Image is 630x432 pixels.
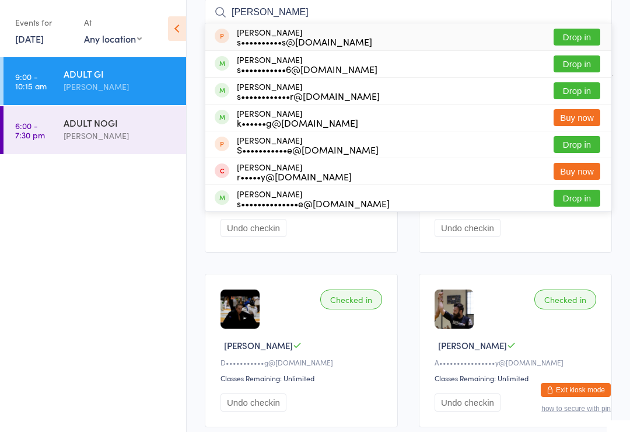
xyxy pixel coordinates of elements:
div: D•••••••••••g@[DOMAIN_NAME] [220,357,386,367]
div: Classes Remaining: Unlimited [435,373,600,383]
div: A••••••••••••••••y@[DOMAIN_NAME] [435,357,600,367]
div: Classes Remaining: Unlimited [220,373,386,383]
div: s••••••••••••r@[DOMAIN_NAME] [237,91,380,100]
button: Drop in [554,29,600,46]
button: Undo checkin [220,219,286,237]
div: [PERSON_NAME] [64,129,176,142]
div: [PERSON_NAME] [64,80,176,93]
div: At [84,13,142,32]
button: Undo checkin [435,393,501,412]
div: Checked in [534,290,596,309]
div: [PERSON_NAME] [237,162,352,181]
div: S•••••••••••e@[DOMAIN_NAME] [237,145,379,154]
img: image1729072677.png [435,290,474,329]
div: [PERSON_NAME] [237,27,372,46]
button: how to secure with pin [541,405,611,413]
button: Exit kiosk mode [541,383,611,397]
div: s••••••••••s@[DOMAIN_NAME] [237,37,372,46]
div: r•••••y@[DOMAIN_NAME] [237,172,352,181]
a: 9:00 -10:15 amADULT GI[PERSON_NAME] [3,57,186,105]
div: [PERSON_NAME] [237,135,379,154]
div: ADULT NOGI [64,116,176,129]
a: 6:00 -7:30 pmADULT NOGI[PERSON_NAME] [3,106,186,154]
button: Drop in [554,190,600,207]
time: 9:00 - 10:15 am [15,72,47,90]
div: Any location [84,32,142,45]
button: Undo checkin [220,393,286,412]
div: [PERSON_NAME] [237,109,358,127]
button: Buy now [554,163,600,180]
div: [PERSON_NAME] [237,189,390,208]
div: [PERSON_NAME] [237,82,380,100]
span: [PERSON_NAME] [438,339,507,351]
button: Drop in [554,82,600,99]
div: Checked in [320,290,382,309]
a: [DATE] [15,32,44,45]
div: s•••••••••••6@[DOMAIN_NAME] [237,64,377,74]
div: ADULT GI [64,67,176,80]
button: Drop in [554,55,600,72]
img: image1734508747.png [220,290,260,329]
button: Buy now [554,109,600,126]
div: Events for [15,13,72,32]
button: Undo checkin [435,219,501,237]
div: s••••••••••••••e@[DOMAIN_NAME] [237,198,390,208]
span: [PERSON_NAME] [224,339,293,351]
div: k••••••g@[DOMAIN_NAME] [237,118,358,127]
time: 6:00 - 7:30 pm [15,121,45,140]
button: Drop in [554,136,600,153]
div: [PERSON_NAME] [237,55,377,74]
